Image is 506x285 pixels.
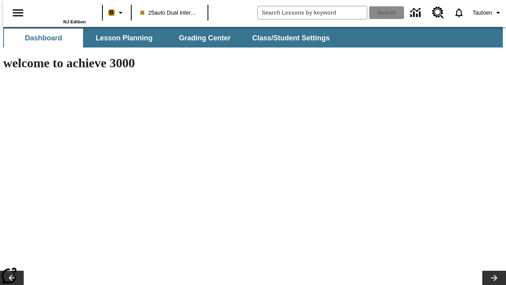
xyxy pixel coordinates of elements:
[3,28,337,47] div: SubNavbar
[34,3,86,24] div: Home
[110,8,113,17] span: B
[34,4,86,19] a: Home
[246,28,336,47] button: Class/Student Settings
[85,28,164,47] button: Lesson Planning
[427,2,449,23] a: Resource Center, Will open in new tab
[482,271,506,285] button: Lesson carousel, Next
[449,2,469,23] a: Notifications
[105,6,128,20] button: Boost Class color is peach. Change class color
[472,9,492,17] span: Tautoen
[165,28,244,47] button: Grading Center
[3,27,503,47] div: SubNavbar
[258,6,367,19] input: search field
[406,2,427,24] a: Data Center
[4,28,83,47] button: Dashboard
[6,1,30,25] button: Open side menu
[469,6,506,20] button: Profile/Settings
[63,19,86,24] span: NJ Edition
[3,56,345,70] h1: welcome to achieve 3000
[140,9,199,17] span: 25auto Dual International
